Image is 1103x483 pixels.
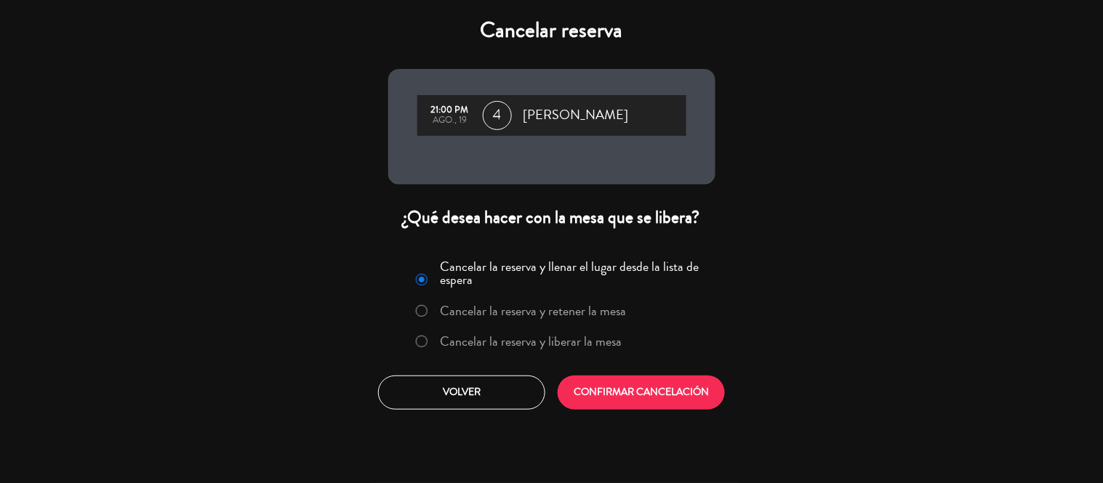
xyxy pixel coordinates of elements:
[425,105,476,115] div: 21:00 PM
[440,304,626,317] label: Cancelar la reserva y retener la mesa
[558,376,725,410] button: CONFIRMAR CANCELACIÓN
[378,376,545,410] button: Volver
[524,105,629,126] span: [PERSON_NAME]
[388,206,715,229] div: ¿Qué desea hacer con la mesa que se libera?
[440,260,706,286] label: Cancelar la reserva y llenar el lugar desde la lista de espera
[425,115,476,126] div: ago., 19
[483,101,512,130] span: 4
[440,335,622,348] label: Cancelar la reserva y liberar la mesa
[388,17,715,44] h4: Cancelar reserva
